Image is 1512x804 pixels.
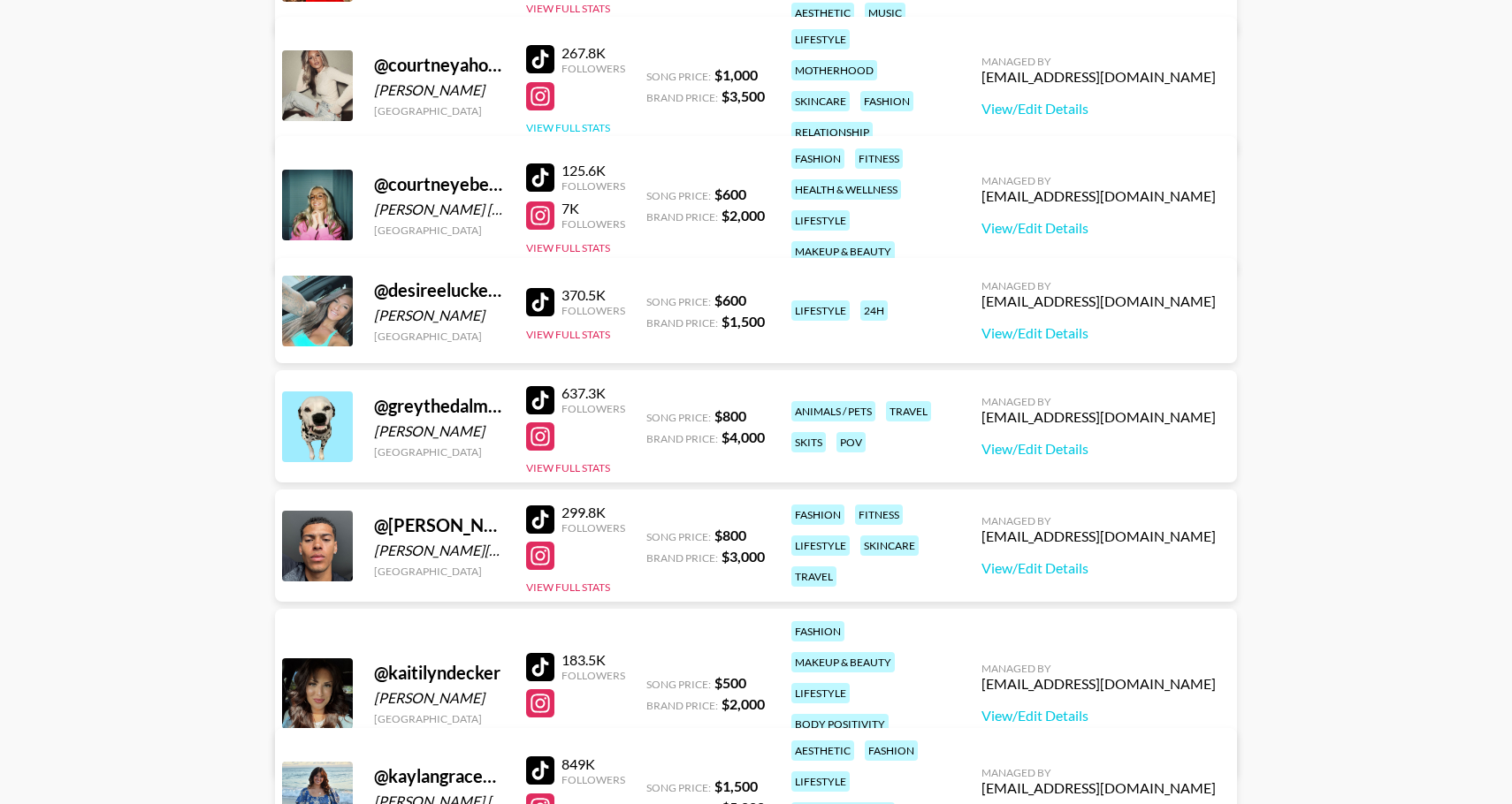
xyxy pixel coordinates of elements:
span: Brand Price: [646,91,718,104]
strong: $ 2,000 [722,207,765,224]
div: Followers [561,217,625,231]
strong: $ 2,000 [722,695,765,712]
strong: $ 1,000 [714,66,758,83]
div: Managed By [981,662,1216,675]
button: View Full Stats [526,121,610,134]
div: [PERSON_NAME][GEOGRAPHIC_DATA] [374,542,505,559]
div: skincare [791,91,850,111]
span: Brand Price: [646,210,718,224]
strong: $ 800 [714,407,746,424]
div: fitness [855,148,903,169]
div: @ kaitilyndecker [374,662,505,684]
div: [EMAIL_ADDRESS][DOMAIN_NAME] [981,68,1216,86]
button: View Full Stats [526,580,610,594]
button: View Full Stats [526,2,610,15]
div: lifestyle [791,683,850,703]
div: @ kaylangracehedenskog [374,765,505,787]
div: [EMAIL_ADDRESS][DOMAIN_NAME] [981,408,1216,426]
a: View/Edit Details [981,440,1216,458]
div: @ courtneyahoward [374,54,505,76]
div: 637.3K [561,384,625,402]
span: Song Price: [646,678,711,691]
div: [EMAIL_ADDRESS][DOMAIN_NAME] [981,527,1216,545]
div: music [865,3,905,23]
span: Song Price: [646,295,711,308]
div: Managed By [981,174,1216,187]
strong: $ 1,500 [714,777,758,794]
span: Song Price: [646,530,711,543]
div: animals / pets [791,401,875,421]
strong: $ 4,000 [722,429,765,445]
div: body positivity [791,714,889,734]
div: @ courtneyebelingwood [374,173,505,195]
div: 267.8K [561,44,625,62]
strong: $ 600 [714,292,746,308]
div: Managed By [981,55,1216,68]
div: [GEOGRAPHIC_DATA] [374,712,505,725]
div: [EMAIL_ADDRESS][DOMAIN_NAME] [981,779,1216,797]
div: skits [791,432,826,452]
a: View/Edit Details [981,324,1216,342]
span: Brand Price: [646,432,718,445]
div: @ [PERSON_NAME] [374,514,505,536]
button: View Full Stats [526,461,610,474]
div: pov [836,432,866,452]
div: [EMAIL_ADDRESS][DOMAIN_NAME] [981,292,1216,310]
div: Followers [561,773,625,786]
button: View Full Stats [526,328,610,341]
div: fashion [791,504,844,525]
div: [PERSON_NAME] [374,81,505,99]
div: Followers [561,179,625,193]
div: @ greythedalmatian [374,395,505,417]
a: View/Edit Details [981,707,1216,724]
strong: $ 800 [714,527,746,543]
div: [PERSON_NAME] [PERSON_NAME] [374,201,505,218]
div: Followers [561,521,625,535]
div: 7K [561,200,625,217]
div: [GEOGRAPHIC_DATA] [374,330,505,343]
div: motherhood [791,60,877,80]
div: [GEOGRAPHIC_DATA] [374,104,505,118]
div: health & wellness [791,179,901,200]
div: Managed By [981,279,1216,292]
div: 24h [860,300,888,321]
strong: $ 1,500 [722,313,765,330]
div: makeup & beauty [791,652,895,672]
div: 849K [561,755,625,773]
div: fitness [855,504,903,525]
a: View/Edit Details [981,219,1216,237]
div: makeup & beauty [791,241,895,262]
a: View/Edit Details [981,559,1216,577]
span: Song Price: [646,781,711,794]
button: View Full Stats [526,241,610,254]
div: aesthetic [791,3,854,23]
span: Song Price: [646,189,711,202]
div: relationship [791,122,873,142]
div: Followers [561,669,625,682]
div: lifestyle [791,29,850,49]
div: travel [791,566,836,587]
strong: $ 500 [714,674,746,691]
div: [PERSON_NAME] [374,422,505,440]
div: [PERSON_NAME] [374,307,505,324]
div: lifestyle [791,210,850,231]
strong: $ 3,000 [722,548,765,565]
div: Followers [561,402,625,415]
div: lifestyle [791,771,850,792]
div: lifestyle [791,300,850,321]
strong: $ 3,500 [722,87,765,104]
a: View/Edit Details [981,100,1216,118]
div: fashion [791,148,844,169]
div: Managed By [981,766,1216,779]
div: fashion [791,621,844,641]
div: fashion [860,91,913,111]
div: 183.5K [561,651,625,669]
div: Followers [561,62,625,75]
div: Managed By [981,395,1216,408]
span: Brand Price: [646,316,718,330]
div: [GEOGRAPHIC_DATA] [374,445,505,459]
div: fashion [865,740,918,761]
strong: $ 600 [714,186,746,202]
div: travel [886,401,931,421]
div: 299.8K [561,504,625,521]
